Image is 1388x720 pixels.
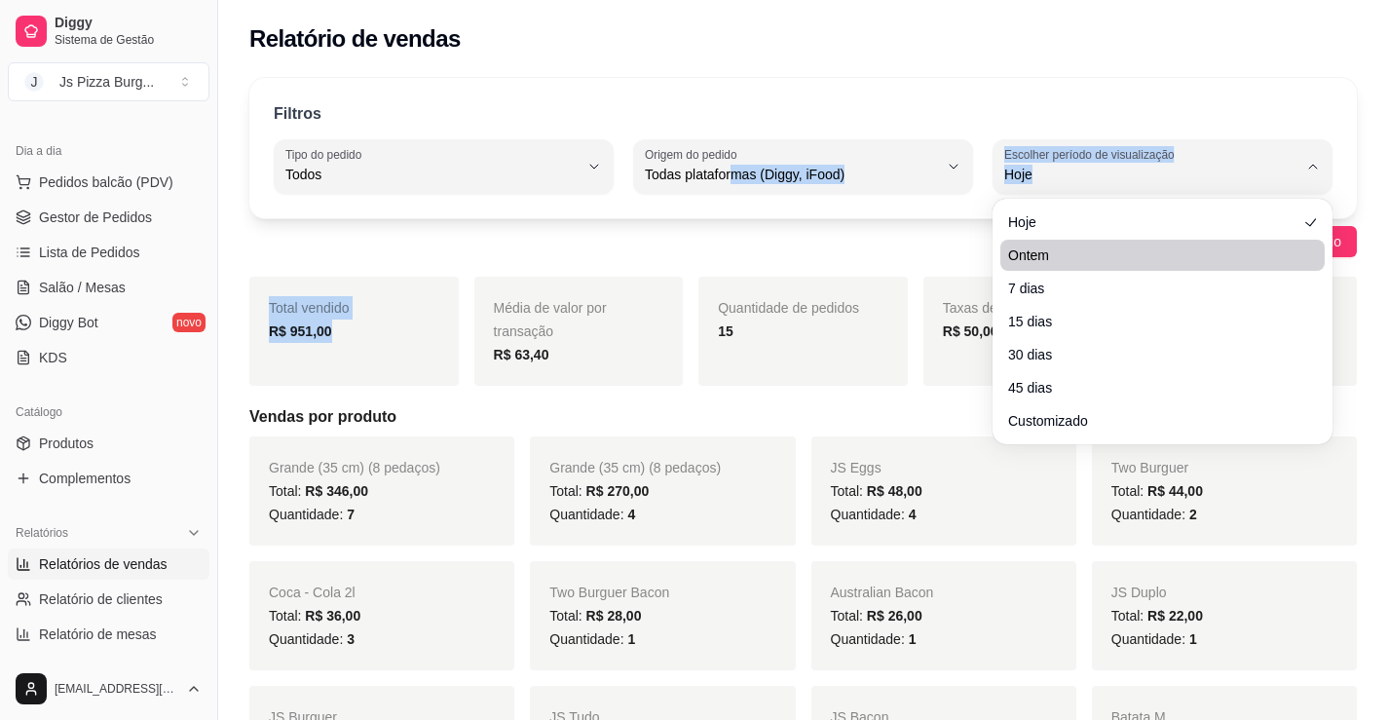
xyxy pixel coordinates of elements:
[39,625,157,644] span: Relatório de mesas
[549,507,635,522] span: Quantidade:
[1189,507,1197,522] span: 2
[39,589,163,609] span: Relatório de clientes
[1004,146,1181,163] label: Escolher período de visualização
[645,165,938,184] span: Todas plataformas (Diggy, iFood)
[269,323,332,339] strong: R$ 951,00
[24,72,44,92] span: J
[586,608,642,624] span: R$ 28,00
[1008,411,1297,431] span: Customizado
[269,585,356,600] span: Coca - Cola 2l
[39,554,168,574] span: Relatórios de vendas
[1008,246,1297,265] span: Ontem
[1008,279,1297,298] span: 7 dias
[305,483,368,499] span: R$ 346,00
[55,32,202,48] span: Sistema de Gestão
[269,460,440,475] span: Grande (35 cm) (8 pedaços)
[831,507,917,522] span: Quantidade:
[1008,212,1297,232] span: Hoje
[831,608,922,624] span: Total:
[549,631,635,647] span: Quantidade:
[269,483,368,499] span: Total:
[549,460,721,475] span: Grande (35 cm) (8 pedaços)
[1004,165,1297,184] span: Hoje
[8,135,209,167] div: Dia a dia
[627,507,635,522] span: 4
[1111,460,1188,475] span: Two Burguer
[249,405,1357,429] h5: Vendas por produto
[347,507,355,522] span: 7
[867,608,922,624] span: R$ 26,00
[55,681,178,697] span: [EMAIL_ADDRESS][DOMAIN_NAME]
[347,631,355,647] span: 3
[909,631,917,647] span: 1
[1111,631,1197,647] span: Quantidade:
[269,631,355,647] span: Quantidade:
[39,348,67,367] span: KDS
[16,525,68,541] span: Relatórios
[285,146,368,163] label: Tipo do pedido
[831,483,922,499] span: Total:
[831,631,917,647] span: Quantidade:
[1111,483,1203,499] span: Total:
[269,608,360,624] span: Total:
[494,347,549,362] strong: R$ 63,40
[8,62,209,101] button: Select a team
[943,323,998,339] strong: R$ 50,00
[249,23,461,55] h2: Relatório de vendas
[718,323,733,339] strong: 15
[39,278,126,297] span: Salão / Mesas
[39,434,94,453] span: Produtos
[494,300,607,339] span: Média de valor por transação
[1147,483,1203,499] span: R$ 44,00
[55,15,202,32] span: Diggy
[1111,585,1167,600] span: JS Duplo
[59,72,154,92] div: Js Pizza Burg ...
[867,483,922,499] span: R$ 48,00
[627,631,635,647] span: 1
[831,585,934,600] span: Australian Bacon
[831,460,882,475] span: JS Eggs
[1008,345,1297,364] span: 30 dias
[39,313,98,332] span: Diggy Bot
[1189,631,1197,647] span: 1
[1008,312,1297,331] span: 15 dias
[549,483,649,499] span: Total:
[269,300,350,316] span: Total vendido
[39,208,152,227] span: Gestor de Pedidos
[1147,608,1203,624] span: R$ 22,00
[8,397,209,428] div: Catálogo
[586,483,650,499] span: R$ 270,00
[549,608,641,624] span: Total:
[1008,378,1297,398] span: 45 dias
[305,608,360,624] span: R$ 36,00
[274,102,321,126] p: Filtros
[39,243,140,262] span: Lista de Pedidos
[269,507,355,522] span: Quantidade:
[39,172,173,192] span: Pedidos balcão (PDV)
[645,146,743,163] label: Origem do pedido
[39,469,131,488] span: Complementos
[718,300,859,316] span: Quantidade de pedidos
[285,165,579,184] span: Todos
[549,585,669,600] span: Two Burguer Bacon
[1111,608,1203,624] span: Total:
[943,300,1047,316] span: Taxas de entrega
[1111,507,1197,522] span: Quantidade:
[909,507,917,522] span: 4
